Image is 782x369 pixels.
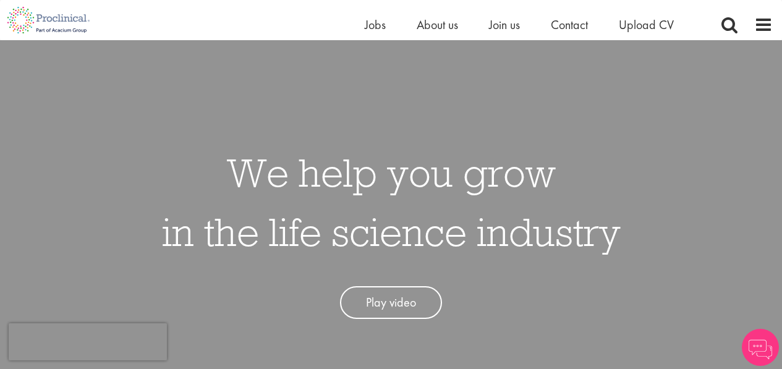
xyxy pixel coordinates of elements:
[417,17,458,33] a: About us
[340,286,442,319] a: Play video
[489,17,520,33] a: Join us
[162,143,621,261] h1: We help you grow in the life science industry
[619,17,674,33] a: Upload CV
[742,329,779,366] img: Chatbot
[365,17,386,33] a: Jobs
[551,17,588,33] a: Contact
